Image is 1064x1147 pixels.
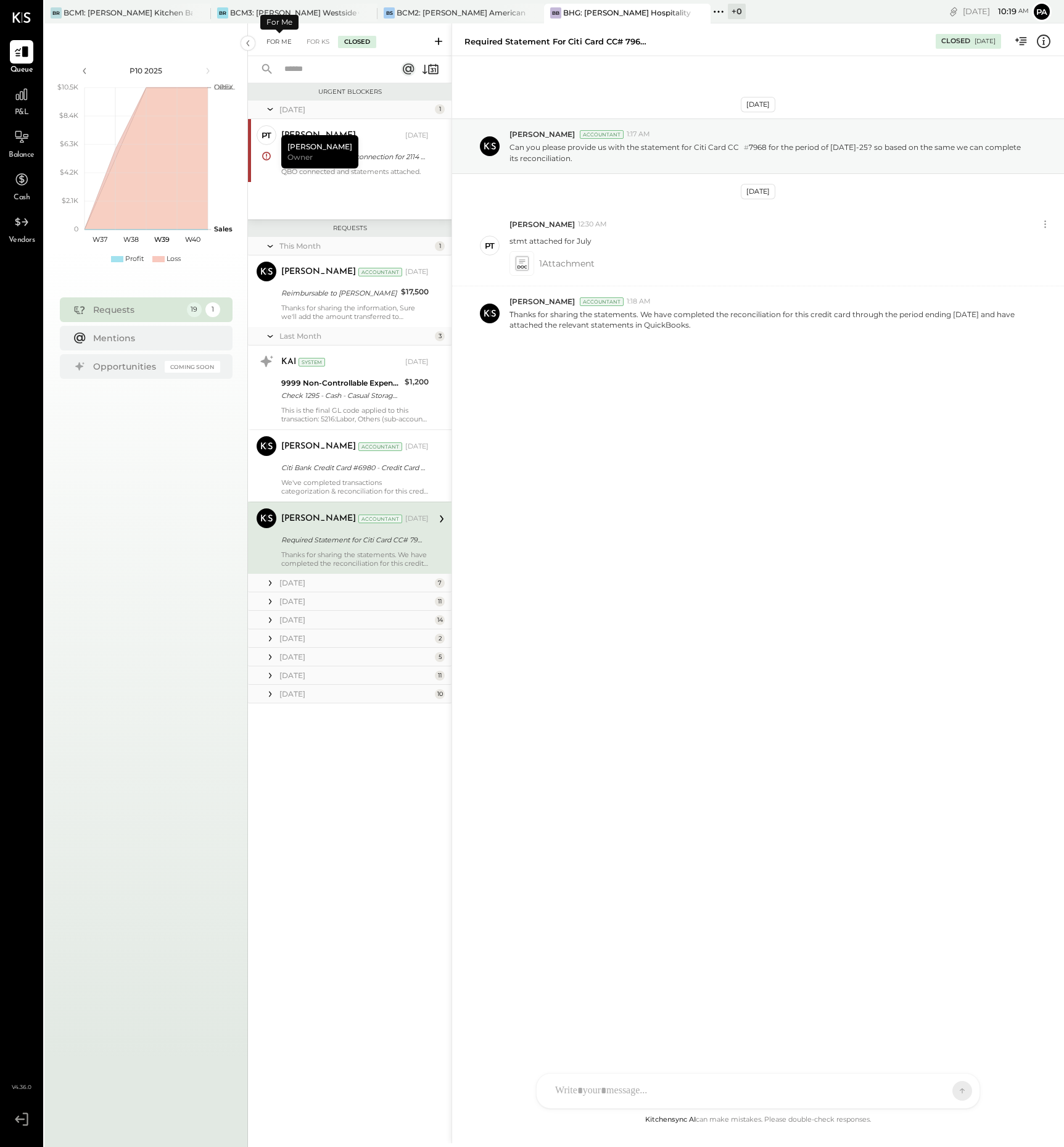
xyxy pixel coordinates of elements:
text: W40 [184,235,200,244]
a: Cash [1,168,43,204]
span: 1:17 AM [627,130,650,139]
div: BCM3: [PERSON_NAME] Westside Grill [230,7,359,18]
div: BHG: [PERSON_NAME] Hospitality Group, LLC [563,7,692,18]
div: [DATE] [279,578,432,588]
div: Thanks for sharing the statements. We have completed the reconciliation for this credit card thro... [281,550,429,568]
div: [DATE] [279,596,432,607]
span: Balance [9,150,35,161]
text: 0 [74,225,78,233]
span: Owner [287,152,313,162]
div: $17,500 [401,286,429,298]
div: BCM2: [PERSON_NAME] American Cooking [397,7,526,18]
div: [PERSON_NAME] [281,135,358,168]
div: BR [217,7,228,19]
div: [PERSON_NAME] [281,441,356,453]
div: [PERSON_NAME] [281,266,356,278]
span: Vendors [9,235,35,246]
div: Requests [254,224,445,233]
button: Pa [1032,2,1052,22]
div: 10 [435,689,445,699]
div: $1,200 [405,376,429,388]
div: [DATE] [279,652,432,662]
div: Check 1295 - Cash - Casual Storage Labor [281,389,401,402]
span: [PERSON_NAME] [509,219,575,230]
div: We've completed transactions categorization & reconciliation for this credit card till the period... [281,478,429,495]
div: [DATE] [279,670,432,681]
div: copy link [947,5,960,18]
div: System [299,358,325,366]
div: 11 [435,597,445,607]
div: Mentions [93,332,214,344]
div: KAI [281,356,296,368]
div: [DATE] [741,184,775,199]
div: For Me [260,36,298,48]
span: Cash [14,193,30,204]
div: 1 [435,104,445,114]
span: [PERSON_NAME] [509,296,575,307]
div: [DATE] [405,267,429,277]
div: 5 [435,652,445,662]
div: This Month [279,241,432,251]
div: [PERSON_NAME] [281,130,356,142]
span: [PERSON_NAME] [509,129,575,139]
div: [DATE] [963,6,1029,17]
a: Balance [1,125,43,161]
div: + 0 [728,4,746,19]
div: For KS [300,36,336,48]
text: W37 [93,235,107,244]
div: Loss [167,254,181,264]
div: [DATE] [279,633,432,644]
text: Sales [214,225,233,233]
p: stmt attached for July [509,236,592,246]
div: [DATE] [975,37,996,46]
div: QBO connected and statements attached. [281,167,429,176]
div: Urgent Blockers [254,88,445,96]
div: 3 [435,331,445,341]
div: Accountant [580,130,624,139]
div: Closed [941,36,970,46]
text: W38 [123,235,138,244]
div: Required Statement for Citi Card CC# 7968 for the period of [DATE]-25. [464,36,650,48]
div: 19 [187,302,202,317]
div: [DATE] [405,514,429,524]
div: Reimbursable to [PERSON_NAME] [281,287,397,299]
text: $8.4K [59,111,78,120]
div: [PERSON_NAME] [281,513,356,525]
div: For Me [260,15,299,30]
p: Thanks for sharing the statements. We have completed the reconciliation for this credit card thro... [509,309,1027,330]
span: 1:18 AM [627,297,651,307]
text: $10.5K [57,83,78,91]
div: BS [384,7,395,19]
span: P&L [15,107,29,118]
div: [DATE] [405,442,429,452]
a: P&L [1,83,43,118]
div: Accountant [358,442,402,451]
div: [DATE] [279,104,432,115]
div: Citi Bank Credit Card #6980 - Credit Card Statement [281,462,425,474]
div: Last Month [279,331,432,341]
div: [DATE] [279,689,432,699]
div: 11 [435,671,445,681]
div: PT [262,130,271,141]
div: 9999 Non-Controllable Expenses:To Be Classified P&L [281,377,401,389]
div: 7 [435,578,445,588]
div: Closed [338,36,376,48]
div: BR [51,7,62,19]
div: PT [485,240,495,252]
span: 12:30 AM [578,220,607,230]
div: Accountant [580,297,624,306]
p: Can you please provide us with the statement for Citi Card CC 7968 for the period of [DATE]-25? s... [509,142,1027,164]
div: [DATE] [405,357,429,367]
div: BB [550,7,561,19]
div: 1 [435,241,445,251]
div: Thanks for sharing the information, Sure we'll add the amount transferred to Huntington at "Hunti... [281,304,429,321]
div: Required Statement for Citi Card CC# 7968 for the period of [DATE]-25. [281,534,425,546]
span: 1 Attachment [539,251,595,276]
div: [DATE] [279,615,432,625]
div: Requests [93,304,181,316]
div: Accountant [358,268,402,276]
div: BCM1: [PERSON_NAME] Kitchen Bar Market [64,7,192,18]
text: OPEX [214,83,234,91]
span: Queue [10,65,33,76]
div: [DATE] [741,97,775,112]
